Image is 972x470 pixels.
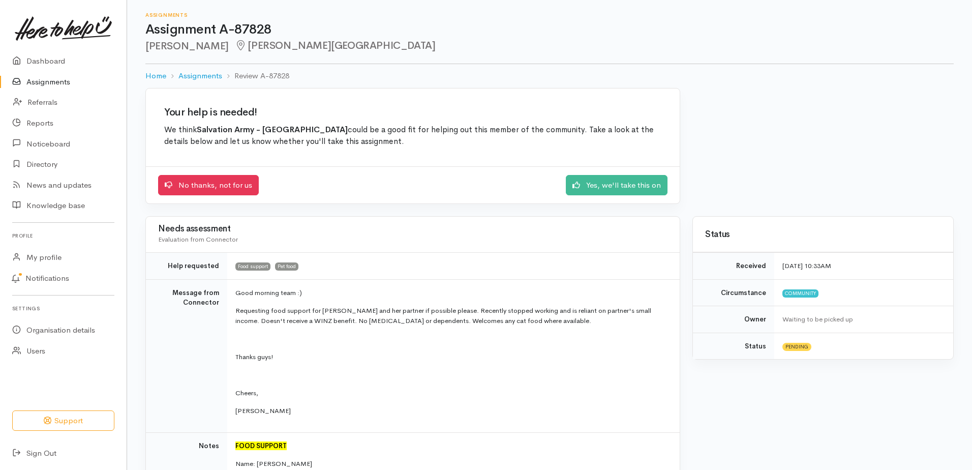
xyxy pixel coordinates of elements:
[145,64,954,88] nav: breadcrumb
[145,22,954,37] h1: Assignment A-87828
[235,406,667,416] p: [PERSON_NAME]
[235,352,667,362] p: Thanks guys!
[158,235,238,244] span: Evaluation from Connector
[782,289,818,298] span: Community
[693,333,774,359] td: Status
[693,253,774,280] td: Received
[235,388,667,398] p: Cheers,
[158,224,667,234] h3: Needs assessment
[164,124,661,148] p: We think could be a good fit for helping out this member of the community. Take a look at the det...
[235,39,436,52] span: [PERSON_NAME][GEOGRAPHIC_DATA]
[566,175,667,196] a: Yes, we'll take this on
[146,253,227,280] td: Help requested
[145,12,954,18] h6: Assignments
[693,306,774,333] td: Owner
[235,288,667,298] p: Good morning team :)
[145,70,166,82] a: Home
[158,175,259,196] a: No thanks, not for us
[164,107,661,118] h2: Your help is needed!
[782,261,831,270] time: [DATE] 10:33AM
[705,230,941,240] h3: Status
[178,70,222,82] a: Assignments
[12,229,114,243] h6: Profile
[197,125,348,135] b: Salvation Army - [GEOGRAPHIC_DATA]
[693,279,774,306] td: Circumstance
[235,306,667,326] p: Requesting food support for [PERSON_NAME] and her partner if possible please. Recently stopped wo...
[12,410,114,431] button: Support
[275,262,298,271] span: Pet food
[222,70,289,82] li: Review A-87828
[145,40,954,52] h2: [PERSON_NAME]
[235,262,270,271] span: Food support
[235,459,667,469] p: Name: [PERSON_NAME]
[146,279,227,432] td: Message from Connector
[782,343,811,351] span: Pending
[12,302,114,315] h6: Settings
[235,442,287,450] font: FOOD SUPPORT
[782,314,941,325] div: Waiting to be picked up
